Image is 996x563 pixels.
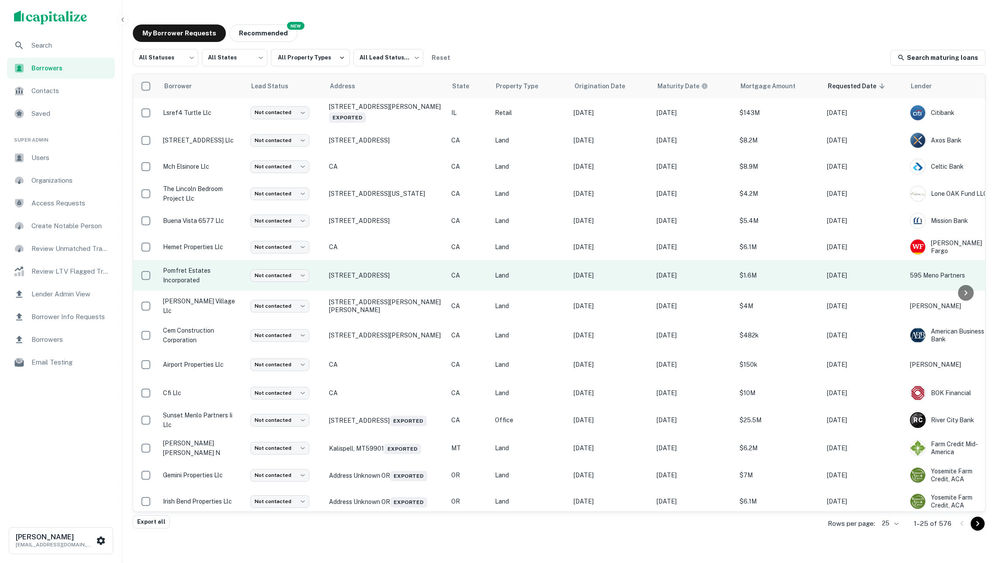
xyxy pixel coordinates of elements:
p: Office [495,415,565,425]
button: Export all [133,515,170,528]
p: $7M [740,470,818,480]
p: [DATE] [574,162,648,171]
div: 25 [878,517,900,530]
p: [DATE] [574,216,648,226]
a: Borrowers [7,58,115,79]
p: Land [495,497,565,506]
p: Land [495,162,565,171]
span: Borrower [164,81,203,91]
p: [DATE] [827,242,901,252]
a: Review LTV Flagged Transactions [7,261,115,282]
div: Yosemite Farm Credit, ACA [910,467,989,483]
div: Create Notable Person [7,215,115,236]
p: 595 Meno Partners [910,271,989,280]
p: [DATE] [657,388,731,398]
a: Search maturing loans [890,50,986,66]
a: Email Testing [7,352,115,373]
p: [DATE] [657,242,731,252]
span: Lender [911,81,943,91]
p: CA [451,388,486,398]
p: Land [495,388,565,398]
p: [PERSON_NAME] [910,360,989,369]
p: $8.9M [740,162,818,171]
div: Review Unmatched Transactions [7,238,115,259]
button: [PERSON_NAME][EMAIL_ADDRESS][DOMAIN_NAME] [9,527,113,554]
p: [DATE] [827,189,901,198]
button: My Borrower Requests [133,24,226,42]
th: Origination Date [569,74,652,98]
p: [DATE] [827,216,901,226]
div: Not contacted [250,188,309,200]
p: [DATE] [574,136,648,145]
p: [DATE] [657,189,731,198]
p: CA [329,163,443,170]
p: Land [495,470,565,480]
div: Not contacted [250,414,309,427]
p: [DATE] [827,108,901,118]
div: Saved [7,103,115,124]
p: [STREET_ADDRESS][PERSON_NAME] [329,103,443,123]
img: picture [910,105,925,120]
span: Requested Date [828,81,888,91]
div: American Business Bank [910,327,989,343]
p: IL [451,108,486,118]
span: Lender Admin View [31,289,110,299]
p: [DATE] [827,330,901,340]
span: Borrower Info Requests [31,312,110,322]
p: [DATE] [657,443,731,453]
p: [PERSON_NAME] [PERSON_NAME] n [163,438,242,458]
p: Land [495,271,565,280]
div: River City Bank [910,412,989,428]
p: CA [451,360,486,369]
th: State [447,74,491,98]
p: the lincoln bedroom project llc [163,184,242,203]
p: Rows per page: [828,518,875,529]
div: Not contacted [250,269,309,282]
a: Access Requests [7,193,115,214]
p: [EMAIL_ADDRESS][DOMAIN_NAME] [16,541,94,549]
span: Create Notable Person [31,221,110,231]
p: Land [495,443,565,453]
span: Borrowers [31,334,110,345]
p: cfi llc [163,388,242,398]
img: picture [910,494,925,509]
p: $6.1M [740,497,818,506]
p: CA [451,301,486,311]
p: [DATE] [657,470,731,480]
a: Borrower Info Requests [7,306,115,327]
div: All States [202,46,267,69]
th: Address [325,74,447,98]
div: Farm Credit Mid-america [910,440,989,456]
a: Borrowers [7,329,115,350]
p: lsref4 turtle llc [163,108,242,118]
h6: [PERSON_NAME] [16,534,94,541]
p: CA [329,243,443,251]
span: Exported [390,416,427,426]
span: Contacts [31,86,110,96]
p: [DATE] [657,136,731,145]
p: Address Unknown OR [329,469,443,481]
p: Land [495,242,565,252]
p: mch elsinore llc [163,162,242,171]
div: Chat Widget [952,493,996,535]
th: Requested Date [823,74,906,98]
p: [DATE] [657,108,731,118]
img: picture [910,213,925,228]
a: Search [7,35,115,56]
div: NEW [287,22,304,30]
p: [DATE] [574,415,648,425]
span: Access Requests [31,198,110,209]
p: CA [329,389,443,397]
p: [PERSON_NAME] village llc [163,296,242,316]
p: CA [451,136,486,145]
div: All Lead Statuses [353,46,423,69]
p: [DATE] [574,388,648,398]
p: [DATE] [574,271,648,280]
div: [PERSON_NAME] Fargo [910,239,989,255]
p: [DATE] [827,360,901,369]
p: [DATE] [657,330,731,340]
div: Mission Bank [910,213,989,229]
